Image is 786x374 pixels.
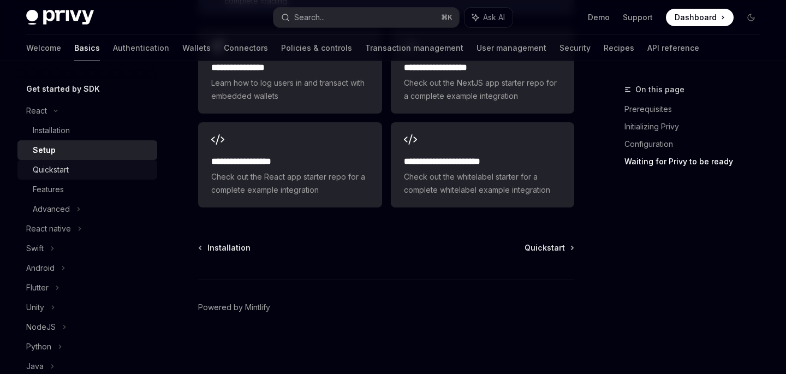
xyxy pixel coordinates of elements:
a: Recipes [604,35,634,61]
div: Flutter [26,281,49,294]
a: Support [623,12,653,23]
img: dark logo [26,10,94,25]
div: Features [33,183,64,196]
a: Configuration [624,135,769,153]
a: Quickstart [17,160,157,180]
a: Features [17,180,157,199]
button: Ask AI [465,8,513,27]
button: Toggle dark mode [742,9,760,26]
a: Waiting for Privy to be ready [624,153,769,170]
a: Transaction management [365,35,463,61]
div: Installation [33,124,70,137]
div: Quickstart [33,163,69,176]
div: Java [26,360,44,373]
a: Quickstart [525,242,573,253]
a: Policies & controls [281,35,352,61]
a: Setup [17,140,157,160]
div: React native [26,222,71,235]
span: On this page [635,83,684,96]
a: User management [477,35,546,61]
a: **** **** **** ****Check out the NextJS app starter repo for a complete example integration [391,28,574,114]
button: Search...⌘K [273,8,458,27]
a: **** **** **** *Learn how to log users in and transact with embedded wallets [198,28,382,114]
span: Learn how to log users in and transact with embedded wallets [211,76,368,103]
a: Powered by Mintlify [198,302,270,313]
span: ⌘ K [441,13,452,22]
a: Dashboard [666,9,734,26]
a: Installation [199,242,251,253]
a: Security [559,35,591,61]
div: Setup [33,144,56,157]
a: Basics [74,35,100,61]
a: Welcome [26,35,61,61]
span: Check out the React app starter repo for a complete example integration [211,170,368,197]
a: Connectors [224,35,268,61]
a: Demo [588,12,610,23]
a: Authentication [113,35,169,61]
div: Unity [26,301,44,314]
div: NodeJS [26,320,56,334]
div: Swift [26,242,44,255]
div: Android [26,262,55,275]
a: Wallets [182,35,211,61]
a: Installation [17,121,157,140]
span: Quickstart [525,242,565,253]
span: Ask AI [483,12,505,23]
a: **** **** **** ***Check out the React app starter repo for a complete example integration [198,122,382,207]
span: Installation [207,242,251,253]
a: Initializing Privy [624,118,769,135]
div: Advanced [33,203,70,216]
h5: Get started by SDK [26,82,100,96]
span: Dashboard [675,12,717,23]
a: API reference [647,35,699,61]
a: Prerequisites [624,100,769,118]
span: Check out the whitelabel starter for a complete whitelabel example integration [404,170,561,197]
div: React [26,104,47,117]
div: Python [26,340,51,353]
span: Check out the NextJS app starter repo for a complete example integration [404,76,561,103]
a: **** **** **** **** ***Check out the whitelabel starter for a complete whitelabel example integra... [391,122,574,207]
div: Search... [294,11,325,24]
